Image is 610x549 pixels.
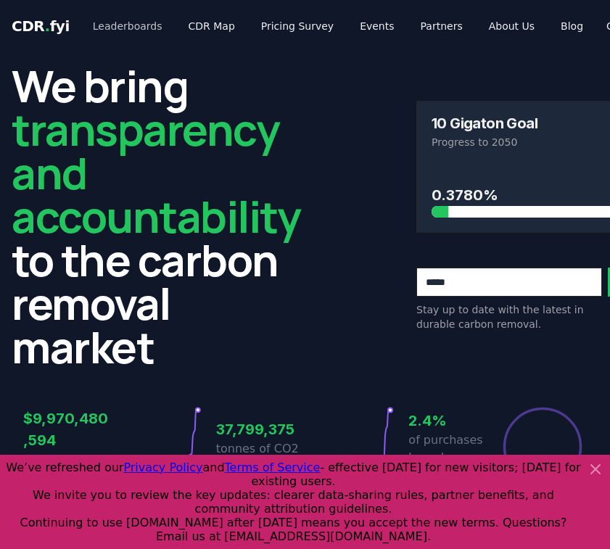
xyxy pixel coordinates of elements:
p: Stay up to date with the latest in durable carbon removal. [416,302,602,331]
p: spent on CO2 removal [23,451,112,486]
p: of purchases have been delivered [408,432,498,484]
span: transparency and accountability [12,99,300,246]
a: Blog [549,13,595,39]
a: About Us [477,13,546,39]
p: tonnes of CO2 has been sold [216,440,305,475]
h2: We bring to the carbon removal market [12,64,300,368]
h3: 2.4% [408,410,498,432]
h3: 10 Gigaton Goal [432,116,537,131]
div: Percentage of sales delivered [502,406,583,487]
a: CDR.fyi [12,16,70,36]
a: CDR Map [177,13,247,39]
h3: 37,799,375 [216,418,305,440]
a: Events [348,13,405,39]
a: Partners [409,13,474,39]
span: . [45,17,50,35]
h3: $9,970,480,594 [23,408,112,451]
span: CDR fyi [12,17,70,35]
nav: Main [81,13,595,39]
a: Pricing Survey [250,13,345,39]
a: Leaderboards [81,13,174,39]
